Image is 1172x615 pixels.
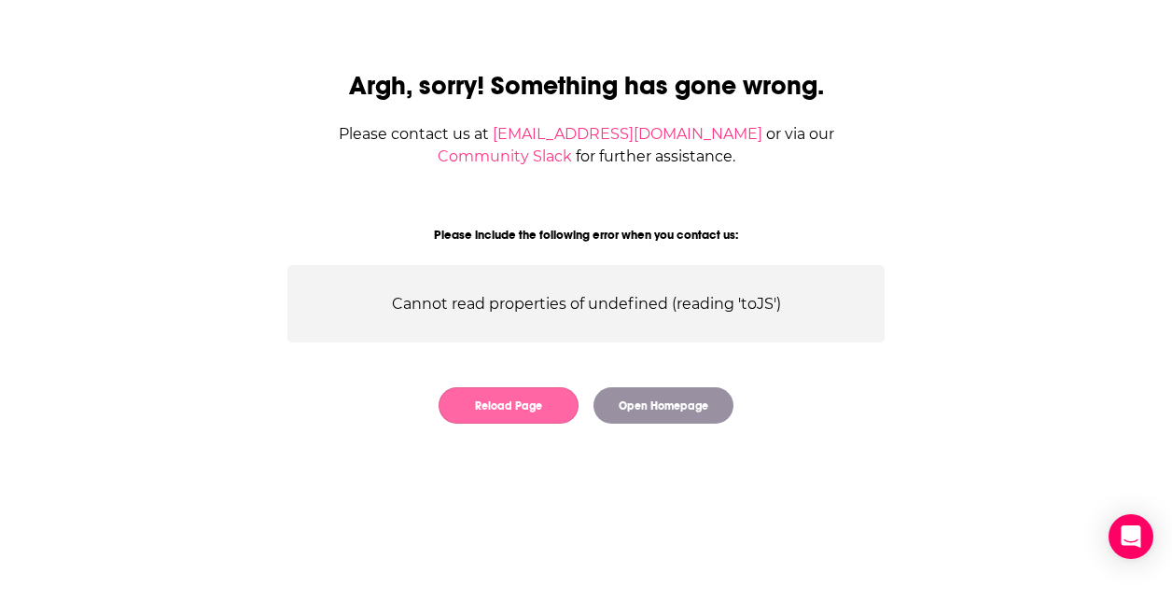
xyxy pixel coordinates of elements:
a: [EMAIL_ADDRESS][DOMAIN_NAME] [493,125,762,143]
div: Open Intercom Messenger [1109,514,1153,559]
a: Community Slack [438,147,572,165]
div: Please contact us at or via our for further assistance. [287,123,885,168]
h2: Argh, sorry! Something has gone wrong. [287,70,885,102]
div: Please include the following error when you contact us: [287,228,885,243]
button: Open Homepage [593,387,733,424]
button: Reload Page [439,387,579,424]
div: Cannot read properties of undefined (reading 'toJS') [287,265,885,342]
